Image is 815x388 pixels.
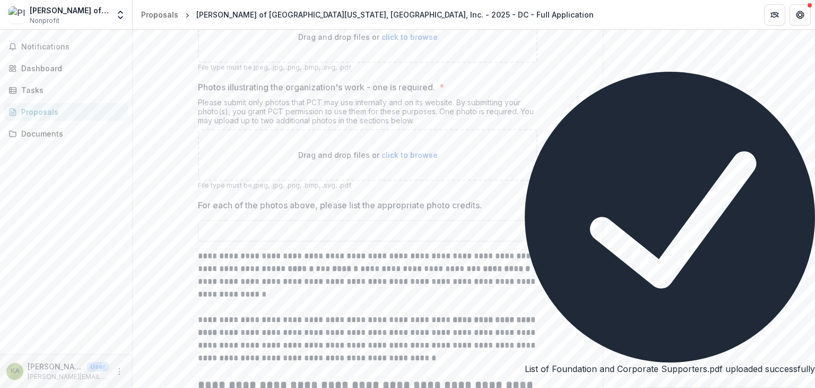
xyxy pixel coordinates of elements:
[4,125,128,142] a: Documents
[137,7,183,22] a: Proposals
[198,98,537,129] div: Please submit only photos that PCT may use internally and on its website. By submitting your phot...
[21,106,119,117] div: Proposals
[764,4,785,26] button: Partners
[137,7,598,22] nav: breadcrumb
[298,31,438,43] p: Drag and drop files or
[21,85,119,96] div: Tasks
[113,4,128,26] button: Open entity switcher
[21,128,119,139] div: Documents
[21,63,119,74] div: Dashboard
[21,43,124,52] span: Notifications
[4,81,128,99] a: Tasks
[4,38,128,55] button: Notifications
[382,32,438,41] span: click to browse
[30,16,59,26] span: Nonprofit
[30,5,109,16] div: [PERSON_NAME] of [GEOGRAPHIC_DATA][US_STATE], [GEOGRAPHIC_DATA], Inc.
[8,6,25,23] img: Planned Parenthood of Metropolitan Washington, DC, Inc.
[198,199,482,212] p: For each of the photos above, please list the appropriate photo credits.
[113,365,126,378] button: More
[382,150,438,159] span: click to browse
[298,149,438,161] p: Drag and drop files or
[4,103,128,121] a: Proposals
[11,368,20,375] div: Katrina Arcellana
[87,362,109,372] p: User
[28,361,83,372] p: [PERSON_NAME]
[198,81,435,94] p: Photos illustrating the organization's work - one is required.
[28,372,109,382] p: [PERSON_NAME][EMAIL_ADDRESS][DOMAIN_NAME]
[4,60,128,77] a: Dashboard
[198,181,537,190] p: File type must be .jpeg, .jpg, .png, .bmp, .svg, .pdf
[141,9,178,20] div: Proposals
[790,4,811,26] button: Get Help
[198,63,537,72] p: File type must be .jpeg, .jpg, .png, .bmp, .svg, .pdf
[196,9,594,20] div: [PERSON_NAME] of [GEOGRAPHIC_DATA][US_STATE], [GEOGRAPHIC_DATA], Inc. - 2025 - DC - Full Application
